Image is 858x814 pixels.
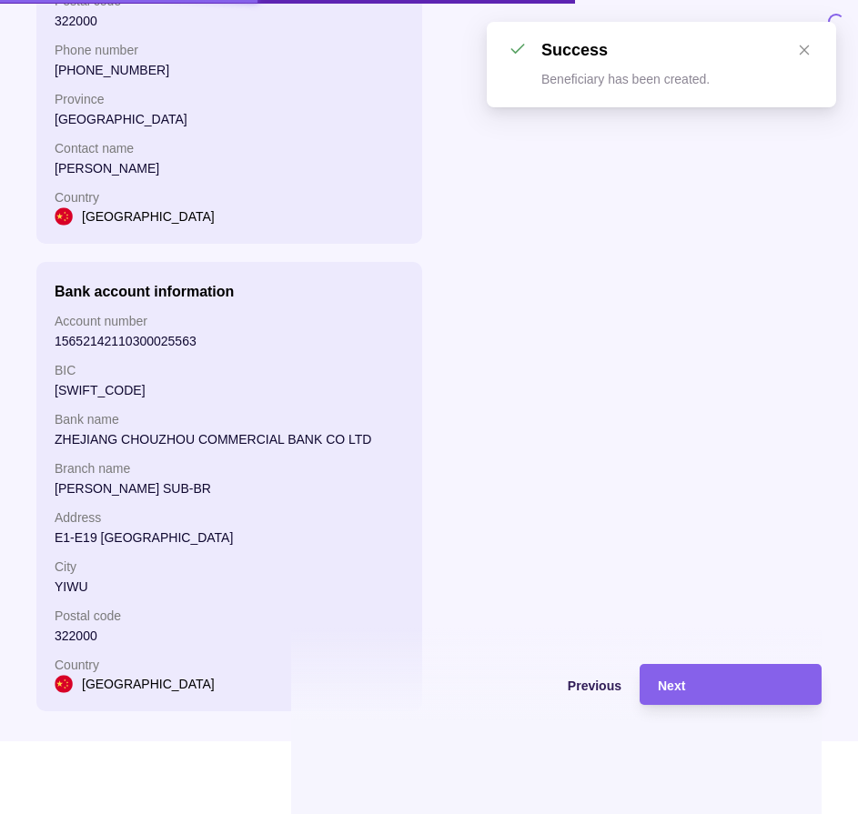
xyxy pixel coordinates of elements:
[82,206,215,226] p: [GEOGRAPHIC_DATA]
[568,678,621,693] span: Previous
[640,664,822,705] button: Next
[55,380,404,400] p: [SWIFT_CODE]
[55,187,404,207] p: Country
[55,626,404,646] p: 322000
[798,44,811,56] span: close
[55,89,404,109] p: Province
[55,311,404,331] p: Account number
[541,41,608,59] h1: Success
[55,429,404,449] p: ZHEJIANG CHOUZHOU COMMERCIAL BANK CO LTD
[55,60,404,80] p: [PHONE_NUMBER]
[55,606,404,626] p: Postal code
[55,507,404,528] p: Address
[55,409,404,429] p: Bank name
[55,158,404,178] p: [PERSON_NAME]
[55,577,404,597] p: YIWU
[55,478,404,498] p: [PERSON_NAME] SUB-BR
[439,664,621,705] button: Previous
[55,284,234,299] h2: Bank account information
[55,458,404,478] p: Branch name
[55,557,404,577] p: City
[55,11,404,31] p: 322000
[55,138,404,158] p: Contact name
[541,72,710,86] p: Beneficiary has been created.
[55,360,404,380] p: BIC
[55,528,404,548] p: E1-E19 [GEOGRAPHIC_DATA]
[55,655,404,675] p: Country
[794,40,814,60] a: Close
[55,109,404,129] p: [GEOGRAPHIC_DATA]
[658,678,685,693] span: Next
[55,331,404,351] p: 15652142110300025563
[55,40,404,60] p: Phone number
[55,207,73,226] img: cn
